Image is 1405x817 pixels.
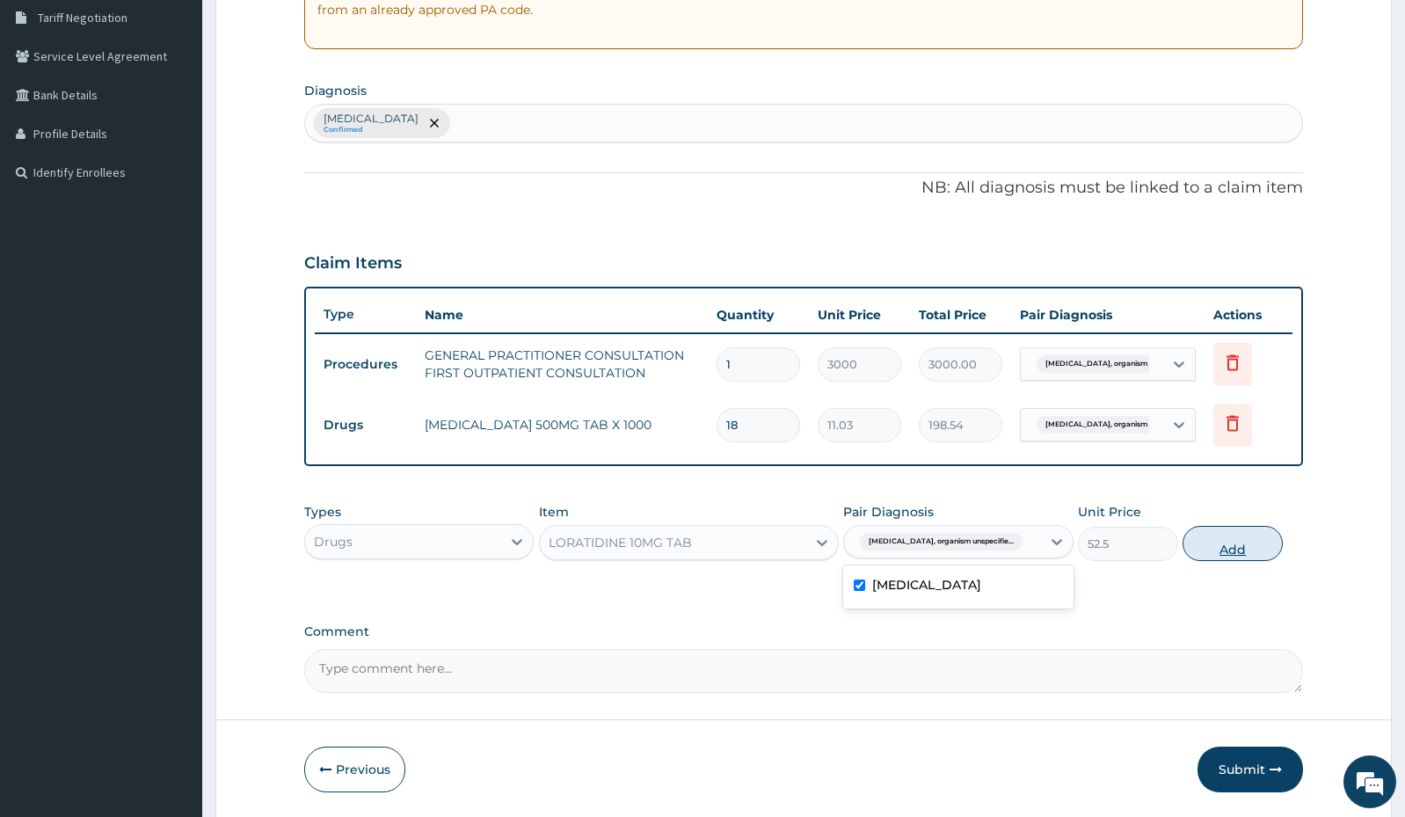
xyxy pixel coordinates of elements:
[315,409,416,441] td: Drugs
[1037,355,1199,373] span: [MEDICAL_DATA], organism unspecifie...
[1205,297,1292,332] th: Actions
[102,222,243,399] span: We're online!
[38,10,127,26] span: Tariff Negotiation
[9,480,335,542] textarea: Type your message and hit 'Enter'
[288,9,331,51] div: Minimize live chat window
[416,297,708,332] th: Name
[1037,416,1199,434] span: [MEDICAL_DATA], organism unspecifie...
[324,126,419,135] small: Confirmed
[315,298,416,331] th: Type
[426,115,442,131] span: remove selection option
[304,82,367,99] label: Diagnosis
[91,98,295,121] div: Chat with us now
[910,297,1011,332] th: Total Price
[1078,503,1141,521] label: Unit Price
[708,297,809,332] th: Quantity
[416,407,708,442] td: [MEDICAL_DATA] 500MG TAB X 1000
[809,297,910,332] th: Unit Price
[843,503,934,521] label: Pair Diagnosis
[314,533,353,551] div: Drugs
[33,88,71,132] img: d_794563401_company_1708531726252_794563401
[304,505,341,520] label: Types
[1183,526,1283,561] button: Add
[324,112,419,126] p: [MEDICAL_DATA]
[304,254,402,274] h3: Claim Items
[416,338,708,390] td: GENERAL PRACTITIONER CONSULTATION FIRST OUTPATIENT CONSULTATION
[304,624,1303,639] label: Comment
[539,503,569,521] label: Item
[1011,297,1205,332] th: Pair Diagnosis
[315,348,416,381] td: Procedures
[549,534,692,551] div: LORATIDINE 10MG TAB
[872,576,981,594] label: [MEDICAL_DATA]
[304,747,405,792] button: Previous
[860,533,1023,551] span: [MEDICAL_DATA], organism unspecifie...
[304,177,1303,200] p: NB: All diagnosis must be linked to a claim item
[1198,747,1303,792] button: Submit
